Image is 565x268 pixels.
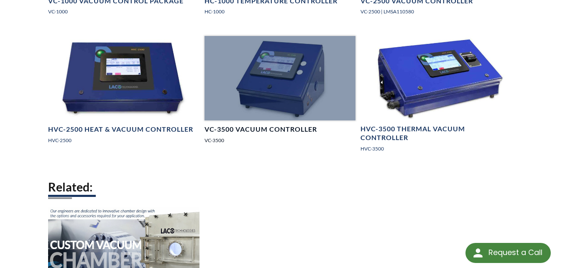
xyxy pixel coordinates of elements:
div: Request a Call [488,243,542,262]
h4: HVC-2500 Heat & Vacuum Controller [48,125,193,134]
div: Request a Call [465,243,551,263]
img: round button [471,246,485,260]
h4: VC-3500 Vacuum Controller [205,125,317,134]
a: C-3500 Vacuum Controller imageVC-3500 Vacuum ControllerVC-3500 [205,36,356,151]
a: HVC-3500 Thermal Vacuum Controller, angled viewHVC-3500 Thermal Vacuum ControllerHVC-3500 [360,36,512,159]
p: HVC-2500 [48,136,199,144]
p: VC-3500 [205,136,356,144]
p: VC-2500 | LMSA110580 [360,8,512,15]
p: HVC-3500 [360,145,512,153]
h4: HVC-3500 Thermal Vacuum Controller [360,125,512,142]
h2: Related: [48,179,517,195]
p: VC-1000 [48,8,199,15]
p: HC-1000 [205,8,356,15]
a: HVC-2500 Controller, front viewHVC-2500 Heat & Vacuum ControllerHVC-2500 [48,36,199,151]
